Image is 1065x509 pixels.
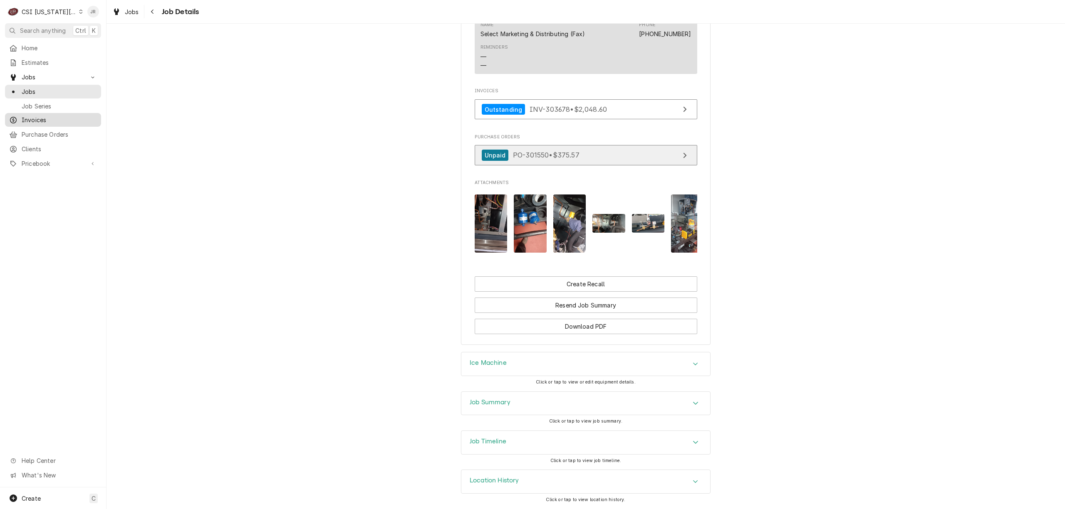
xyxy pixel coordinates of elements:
[22,471,96,479] span: What's New
[22,145,97,153] span: Clients
[553,194,586,253] img: t2brGBXPQeCRFoTXOOR8
[475,134,697,140] span: Purchase Orders
[475,9,697,78] div: Client Contact
[475,145,697,165] a: View Purchase Order
[461,431,710,454] div: Accordion Header
[671,194,704,253] img: ZdiEiRIHS2CCqOoq64n0
[592,214,625,232] img: BRDeDL7JTE2QMUXaR2Yb
[146,5,159,18] button: Navigate back
[475,188,697,259] span: Attachments
[5,56,101,69] a: Estimates
[475,292,697,313] div: Button Group Row
[22,102,97,111] span: Job Series
[5,128,101,141] a: Purchase Orders
[475,298,697,313] button: Resend Job Summary
[461,430,711,455] div: Job Timeline
[480,22,585,38] div: Name
[461,352,711,376] div: Ice Machine
[549,418,622,424] span: Click or tap to view job summary.
[470,359,507,367] h3: Ice Machine
[5,157,101,170] a: Go to Pricebook
[461,431,710,454] button: Accordion Details Expand Trigger
[125,7,139,16] span: Jobs
[475,276,697,334] div: Button Group
[87,6,99,17] div: Jessica Rentfro's Avatar
[480,22,494,28] div: Name
[109,5,142,19] a: Jobs
[530,105,607,113] span: INV-303678 • $2,048.60
[480,61,486,70] div: —
[5,85,101,98] a: Jobs
[475,319,697,334] button: Download PDF
[22,87,97,96] span: Jobs
[461,392,710,415] button: Accordion Details Expand Trigger
[546,497,625,502] span: Click or tap to view location history.
[480,44,508,51] div: Reminders
[461,470,711,494] div: Location History
[5,113,101,127] a: Invoices
[22,130,97,139] span: Purchase Orders
[475,313,697,334] div: Button Group Row
[75,26,86,35] span: Ctrl
[5,70,101,84] a: Go to Jobs
[475,194,508,253] img: W5DnOIEnT2mqlsTP7O4F
[92,494,96,503] span: C
[632,214,665,232] img: Ei48ytCQQ36AQSQeb19x
[475,88,697,123] div: Invoices
[475,276,697,292] button: Create Recall
[461,352,710,376] button: Accordion Details Expand Trigger
[461,352,710,376] div: Accordion Header
[22,159,84,168] span: Pricebook
[514,194,547,253] img: LZA3fnWS2J5iNFrkWhdw
[475,17,697,74] div: Contact
[22,7,77,16] div: CSI [US_STATE][GEOGRAPHIC_DATA]
[5,23,101,38] button: Search anythingCtrlK
[475,276,697,292] div: Button Group Row
[22,495,41,502] span: Create
[480,44,508,69] div: Reminders
[5,99,101,113] a: Job Series
[475,88,697,94] span: Invoices
[461,470,710,493] button: Accordion Details Expand Trigger
[5,142,101,156] a: Clients
[7,6,19,17] div: CSI Kansas City's Avatar
[22,73,84,81] span: Jobs
[639,22,655,28] div: Phone
[482,104,525,115] div: Outstanding
[470,477,519,484] h3: Location History
[475,134,697,170] div: Purchase Orders
[20,26,66,35] span: Search anything
[22,44,97,52] span: Home
[482,150,509,161] div: Unpaid
[470,438,506,445] h3: Job Timeline
[475,99,697,120] a: View Invoice
[5,41,101,55] a: Home
[480,30,585,38] div: Select Marketing & Distributing (Fax)
[513,151,580,159] span: PO-301550 • $375.57
[461,470,710,493] div: Accordion Header
[461,391,711,416] div: Job Summary
[480,52,486,61] div: —
[461,392,710,415] div: Accordion Header
[5,468,101,482] a: Go to What's New
[22,116,97,124] span: Invoices
[22,58,97,67] span: Estimates
[5,454,101,467] a: Go to Help Center
[475,17,697,78] div: Client Contact List
[475,180,697,259] div: Attachments
[92,26,96,35] span: K
[475,180,697,186] span: Attachments
[22,456,96,465] span: Help Center
[87,6,99,17] div: JR
[159,6,199,17] span: Job Details
[550,458,621,463] span: Click or tap to view job timeline.
[7,6,19,17] div: C
[470,398,510,406] h3: Job Summary
[536,379,636,385] span: Click or tap to view or edit equipment details.
[639,22,691,38] div: Phone
[639,30,691,37] a: [PHONE_NUMBER]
